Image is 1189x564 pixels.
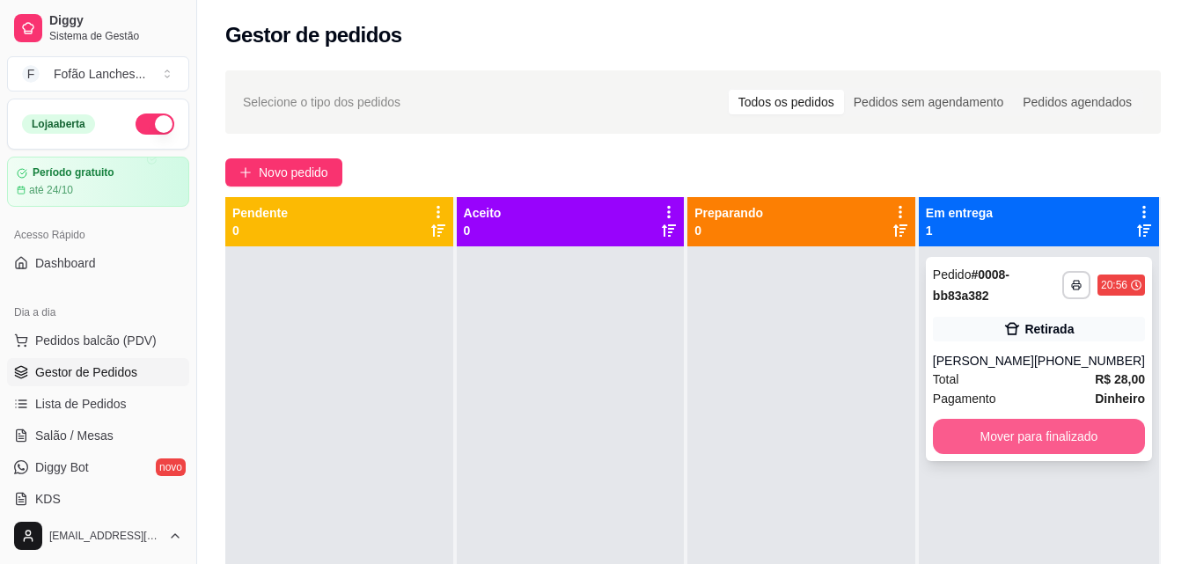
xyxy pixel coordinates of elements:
a: Período gratuitoaté 24/10 [7,157,189,207]
a: Dashboard [7,249,189,277]
span: Lista de Pedidos [35,395,127,413]
a: Gestor de Pedidos [7,358,189,386]
a: KDS [7,485,189,513]
span: Total [933,370,959,389]
div: [PHONE_NUMBER] [1034,352,1145,370]
button: Mover para finalizado [933,419,1145,454]
article: Período gratuito [33,166,114,179]
span: plus [239,166,252,179]
div: Loja aberta [22,114,95,134]
div: Fofão Lanches ... [54,65,145,83]
span: Selecione o tipo dos pedidos [243,92,400,112]
span: Pedidos balcão (PDV) [35,332,157,349]
div: Pedidos sem agendamento [844,90,1013,114]
a: Lista de Pedidos [7,390,189,418]
p: 0 [694,222,763,239]
span: Diggy [49,13,182,29]
strong: R$ 28,00 [1095,372,1145,386]
div: Todos os pedidos [729,90,844,114]
p: 0 [232,222,288,239]
p: Aceito [464,204,502,222]
div: [PERSON_NAME] [933,352,1034,370]
span: Pedido [933,267,972,282]
span: Novo pedido [259,163,328,182]
span: F [22,65,40,83]
article: até 24/10 [29,183,73,197]
span: Dashboard [35,254,96,272]
button: Novo pedido [225,158,342,187]
button: Pedidos balcão (PDV) [7,326,189,355]
p: 0 [464,222,502,239]
div: Pedidos agendados [1013,90,1141,114]
p: Preparando [694,204,763,222]
div: Acesso Rápido [7,221,189,249]
div: 20:56 [1101,278,1127,292]
span: Gestor de Pedidos [35,363,137,381]
span: [EMAIL_ADDRESS][DOMAIN_NAME] [49,529,161,543]
div: Retirada [1024,320,1074,338]
button: [EMAIL_ADDRESS][DOMAIN_NAME] [7,515,189,557]
span: Pagamento [933,389,996,408]
p: Pendente [232,204,288,222]
button: Alterar Status [136,114,174,135]
div: Dia a dia [7,298,189,326]
a: Diggy Botnovo [7,453,189,481]
strong: # 0008-bb83a382 [933,267,1009,303]
span: Sistema de Gestão [49,29,182,43]
span: Salão / Mesas [35,427,114,444]
span: Diggy Bot [35,458,89,476]
h2: Gestor de pedidos [225,21,402,49]
strong: Dinheiro [1095,392,1145,406]
p: Em entrega [926,204,993,222]
span: KDS [35,490,61,508]
a: DiggySistema de Gestão [7,7,189,49]
p: 1 [926,222,993,239]
a: Salão / Mesas [7,421,189,450]
button: Select a team [7,56,189,92]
